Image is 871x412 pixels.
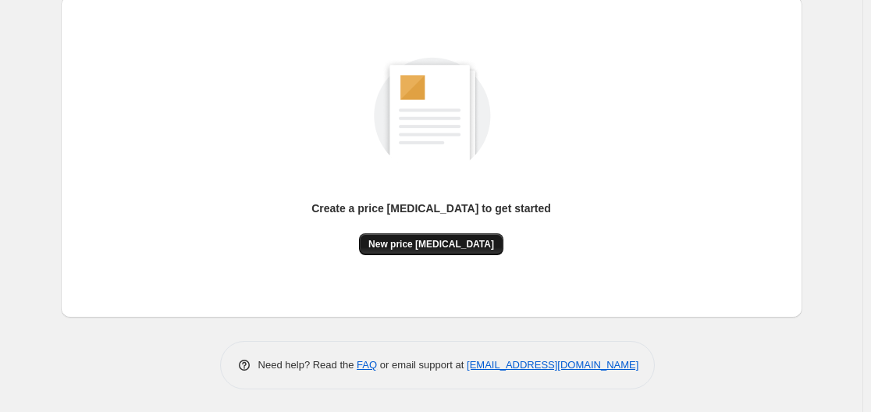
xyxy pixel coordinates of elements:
[359,233,503,255] button: New price [MEDICAL_DATA]
[368,238,494,250] span: New price [MEDICAL_DATA]
[467,359,638,371] a: [EMAIL_ADDRESS][DOMAIN_NAME]
[377,359,467,371] span: or email support at
[258,359,357,371] span: Need help? Read the
[311,201,551,216] p: Create a price [MEDICAL_DATA] to get started
[357,359,377,371] a: FAQ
